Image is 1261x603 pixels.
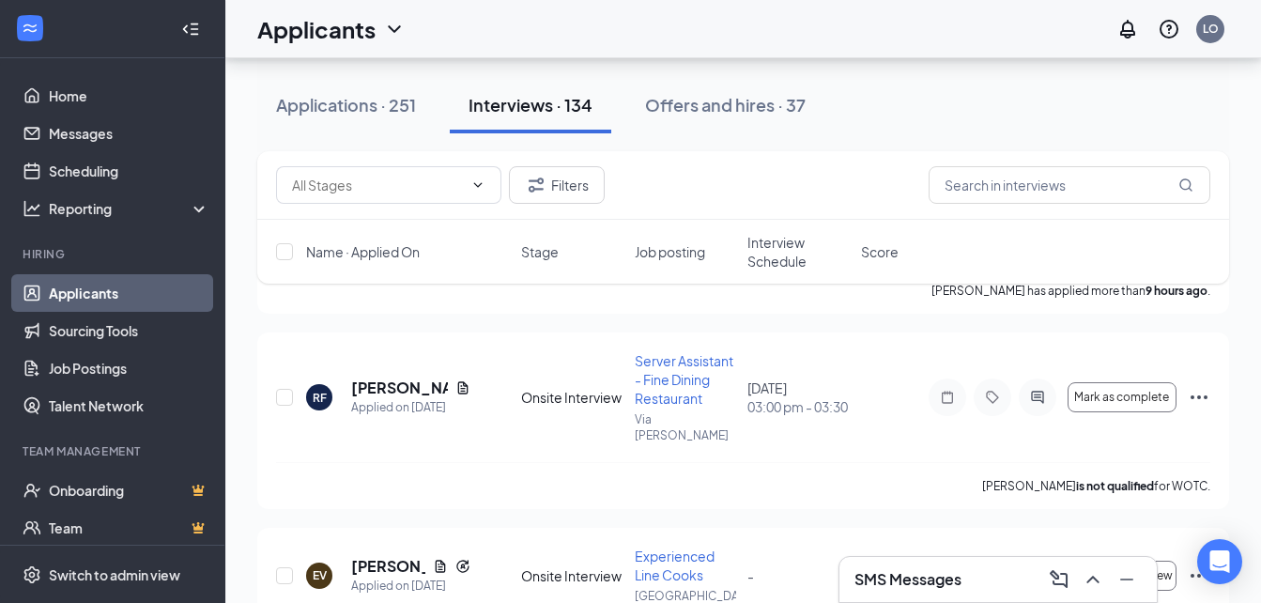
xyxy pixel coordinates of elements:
[1115,568,1138,591] svg: Minimize
[276,93,416,116] div: Applications · 251
[1076,479,1154,493] b: is not qualified
[1203,21,1219,37] div: LO
[1078,564,1108,595] button: ChevronUp
[49,565,180,584] div: Switch to admin view
[23,443,206,459] div: Team Management
[351,577,470,595] div: Applied on [DATE]
[929,166,1210,204] input: Search in interviews
[49,312,209,349] a: Sourcing Tools
[23,565,41,584] svg: Settings
[49,387,209,425] a: Talent Network
[470,178,485,193] svg: ChevronDown
[1112,564,1142,595] button: Minimize
[351,556,425,577] h5: [PERSON_NAME]
[351,398,470,417] div: Applied on [DATE]
[1068,382,1176,412] button: Mark as complete
[49,274,209,312] a: Applicants
[257,13,376,45] h1: Applicants
[936,390,959,405] svg: Note
[521,388,623,407] div: Onsite Interview
[509,166,605,204] button: Filter Filters
[747,379,850,416] div: [DATE]
[49,509,209,547] a: TeamCrown
[351,378,448,398] h5: [PERSON_NAME]
[313,390,327,406] div: RF
[49,349,209,387] a: Job Postings
[981,390,1004,405] svg: Tag
[521,242,559,261] span: Stage
[1188,386,1210,409] svg: Ellipses
[1044,564,1074,595] button: ComposeMessage
[49,115,209,152] a: Messages
[383,18,406,40] svg: ChevronDown
[1197,539,1242,584] div: Open Intercom Messenger
[854,569,961,590] h3: SMS Messages
[635,352,733,407] span: Server Assistant - Fine Dining Restaurant
[1082,568,1104,591] svg: ChevronUp
[23,246,206,262] div: Hiring
[1188,564,1210,587] svg: Ellipses
[635,548,715,583] span: Experienced Line Cooks
[433,559,448,574] svg: Document
[292,175,463,195] input: All Stages
[1074,391,1169,404] span: Mark as complete
[49,472,209,509] a: OnboardingCrown
[747,567,754,584] span: -
[645,93,806,116] div: Offers and hires · 37
[861,242,899,261] span: Score
[635,242,705,261] span: Job posting
[455,380,470,395] svg: Document
[469,93,592,116] div: Interviews · 134
[525,174,547,196] svg: Filter
[747,233,850,271] span: Interview Schedule
[1178,178,1193,193] svg: MagnifyingGlass
[49,152,209,190] a: Scheduling
[306,242,420,261] span: Name · Applied On
[1026,390,1049,405] svg: ActiveChat
[521,566,623,585] div: Onsite Interview
[635,411,737,443] p: Via [PERSON_NAME]
[49,199,210,218] div: Reporting
[23,199,41,218] svg: Analysis
[313,567,327,583] div: EV
[49,77,209,115] a: Home
[455,559,470,574] svg: Reapply
[982,478,1210,494] p: [PERSON_NAME] for WOTC.
[21,19,39,38] svg: WorkstreamLogo
[1116,18,1139,40] svg: Notifications
[1048,568,1070,591] svg: ComposeMessage
[1158,18,1180,40] svg: QuestionInfo
[747,397,850,416] span: 03:00 pm - 03:30 pm
[181,20,200,39] svg: Collapse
